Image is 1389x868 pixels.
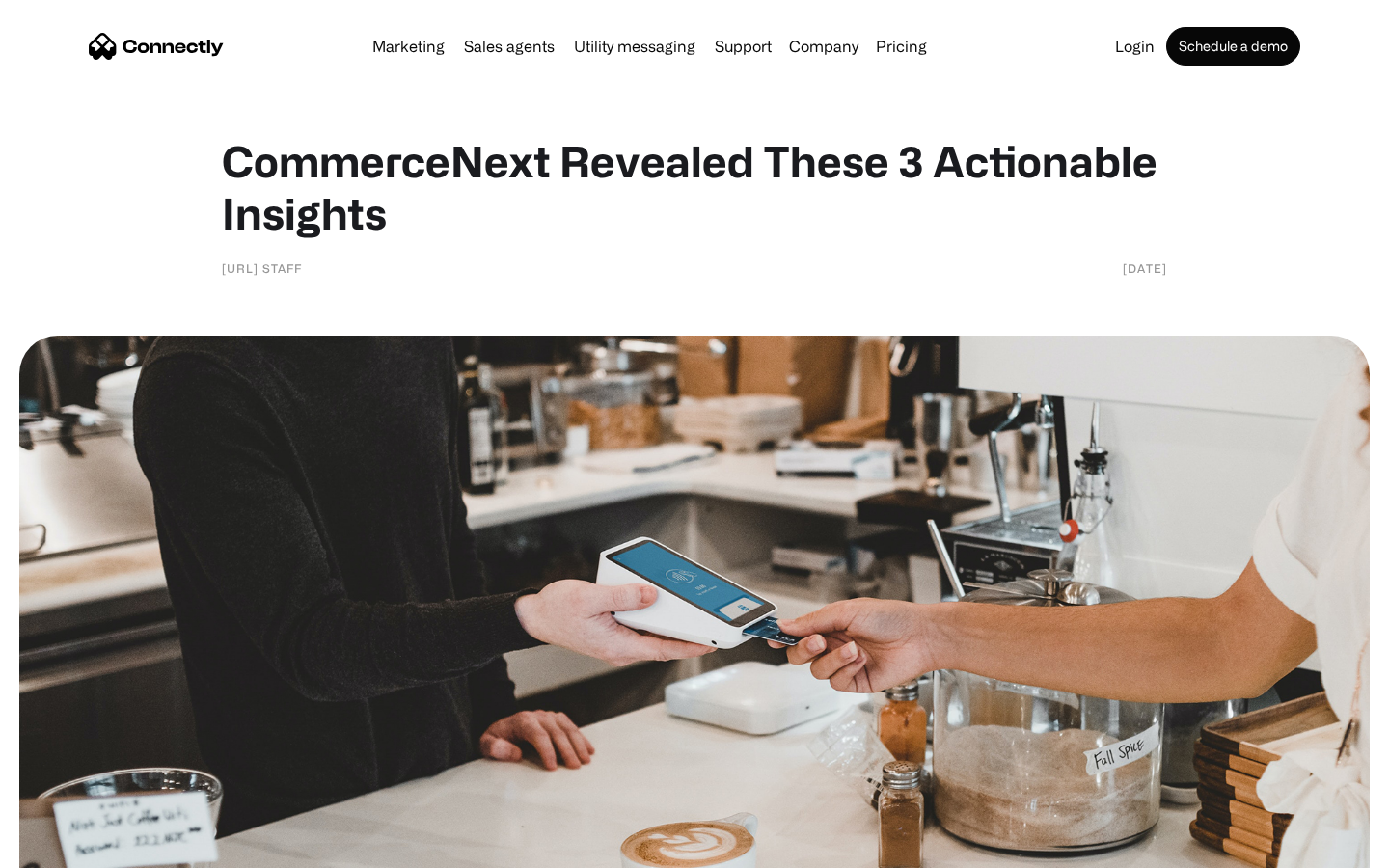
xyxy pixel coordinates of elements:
[868,39,935,54] a: Pricing
[222,258,302,278] div: [URL] Staff
[1166,27,1300,66] a: Schedule a demo
[707,39,779,54] a: Support
[222,135,1167,239] h1: CommerceNext Revealed These 3 Actionable Insights
[365,39,452,54] a: Marketing
[789,33,858,60] div: Company
[566,39,703,54] a: Utility messaging
[456,39,562,54] a: Sales agents
[1123,258,1167,278] div: [DATE]
[39,834,116,861] ul: Language list
[1107,39,1162,54] a: Login
[19,834,116,861] aside: Language selected: English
